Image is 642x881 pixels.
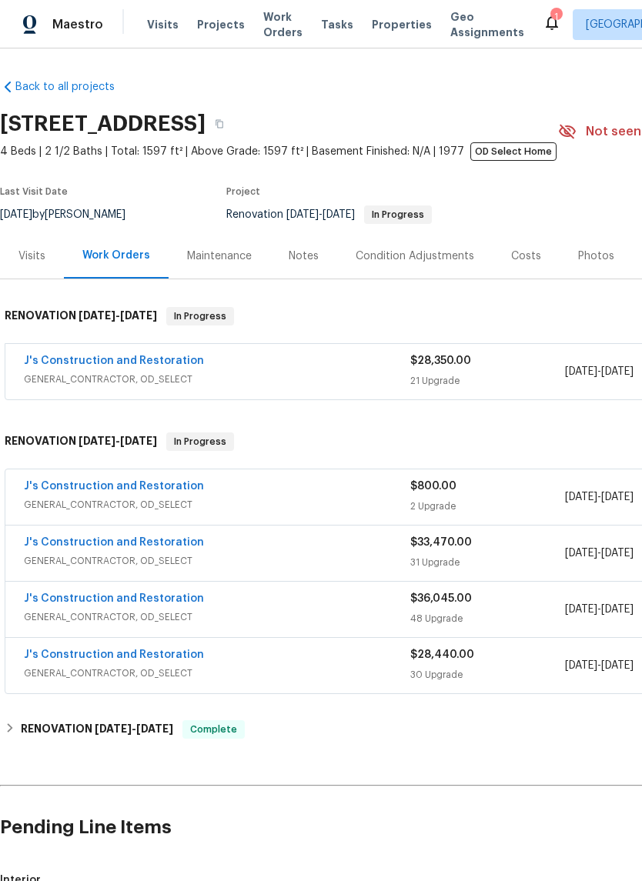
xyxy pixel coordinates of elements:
span: - [565,546,634,561]
button: Copy Address [206,110,233,138]
span: [DATE] [323,209,355,220]
span: GENERAL_CONTRACTOR, OD_SELECT [24,372,410,387]
span: - [565,364,634,379]
span: Project [226,187,260,196]
span: Work Orders [263,9,303,40]
span: - [565,489,634,505]
span: $800.00 [410,481,456,492]
span: [DATE] [120,310,157,321]
span: Maestro [52,17,103,32]
span: GENERAL_CONTRACTOR, OD_SELECT [24,553,410,569]
div: 1 [550,9,561,25]
span: [DATE] [601,366,634,377]
a: J's Construction and Restoration [24,649,204,660]
span: [DATE] [601,604,634,615]
span: - [79,310,157,321]
span: Properties [372,17,432,32]
span: Visits [147,17,179,32]
span: - [286,209,355,220]
h6: RENOVATION [5,307,157,325]
span: In Progress [168,434,232,449]
span: [DATE] [136,723,173,734]
span: [DATE] [565,492,597,502]
div: Notes [289,249,319,264]
a: J's Construction and Restoration [24,481,204,492]
span: $28,350.00 [410,355,471,366]
span: Geo Assignments [450,9,524,40]
h6: RENOVATION [21,720,173,739]
a: J's Construction and Restoration [24,355,204,366]
span: GENERAL_CONTRACTOR, OD_SELECT [24,497,410,512]
div: Maintenance [187,249,252,264]
div: 21 Upgrade [410,373,565,389]
span: [DATE] [79,310,115,321]
span: $33,470.00 [410,537,472,548]
div: 2 Upgrade [410,499,565,514]
span: GENERAL_CONTRACTOR, OD_SELECT [24,609,410,625]
span: [DATE] [601,548,634,559]
span: - [79,435,157,446]
div: Photos [578,249,614,264]
span: - [95,723,173,734]
span: $36,045.00 [410,593,472,604]
span: In Progress [168,309,232,324]
span: [DATE] [95,723,132,734]
div: Costs [511,249,541,264]
span: [DATE] [565,548,597,559]
a: J's Construction and Restoration [24,593,204,604]
span: Tasks [321,19,353,30]
div: Condition Adjustments [356,249,474,264]
span: [DATE] [286,209,319,220]
span: [DATE] [601,492,634,502]
span: GENERAL_CONTRACTOR, OD_SELECT [24,666,410,681]
div: 31 Upgrade [410,555,565,570]
span: [DATE] [565,604,597,615]
h6: RENOVATION [5,432,157,451]
span: Renovation [226,209,432,220]
span: OD Select Home [470,142,557,161]
span: $28,440.00 [410,649,474,660]
span: Projects [197,17,245,32]
span: Complete [184,722,243,737]
a: J's Construction and Restoration [24,537,204,548]
div: Visits [18,249,45,264]
span: [DATE] [79,435,115,446]
span: [DATE] [565,366,597,377]
span: In Progress [366,210,430,219]
div: 30 Upgrade [410,667,565,682]
span: [DATE] [120,435,157,446]
span: - [565,602,634,617]
span: - [565,658,634,673]
div: 48 Upgrade [410,611,565,626]
span: [DATE] [565,660,597,671]
span: [DATE] [601,660,634,671]
div: Work Orders [82,248,150,263]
